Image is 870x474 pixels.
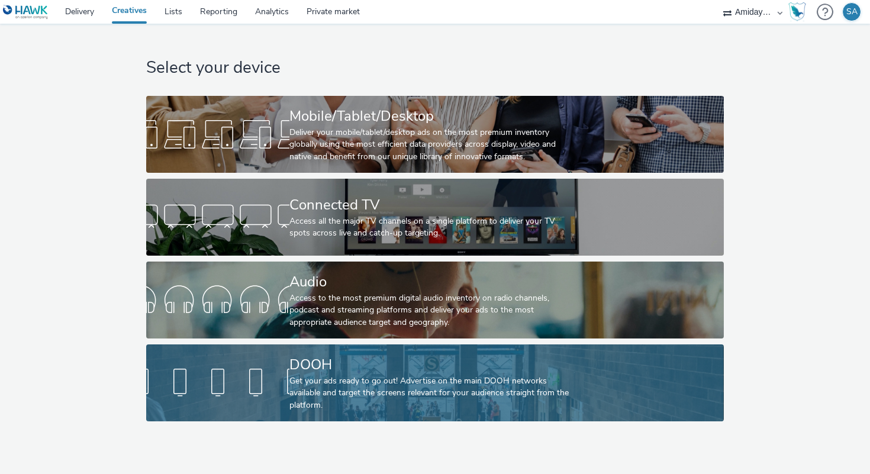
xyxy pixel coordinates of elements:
[289,354,576,375] div: DOOH
[3,5,49,20] img: undefined Logo
[146,262,723,338] a: AudioAccess to the most premium digital audio inventory on radio channels, podcast and streaming ...
[289,195,576,215] div: Connected TV
[788,2,811,21] a: Hawk Academy
[289,272,576,292] div: Audio
[146,96,723,173] a: Mobile/Tablet/DesktopDeliver your mobile/tablet/desktop ads on the most premium inventory globall...
[146,179,723,256] a: Connected TVAccess all the major TV channels on a single platform to deliver your TV spots across...
[146,344,723,421] a: DOOHGet your ads ready to go out! Advertise on the main DOOH networks available and target the sc...
[146,57,723,79] h1: Select your device
[289,375,576,411] div: Get your ads ready to go out! Advertise on the main DOOH networks available and target the screen...
[289,215,576,240] div: Access all the major TV channels on a single platform to deliver your TV spots across live and ca...
[788,2,806,21] img: Hawk Academy
[289,127,576,163] div: Deliver your mobile/tablet/desktop ads on the most premium inventory globally using the most effi...
[846,3,858,21] div: SA
[289,106,576,127] div: Mobile/Tablet/Desktop
[289,292,576,328] div: Access to the most premium digital audio inventory on radio channels, podcast and streaming platf...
